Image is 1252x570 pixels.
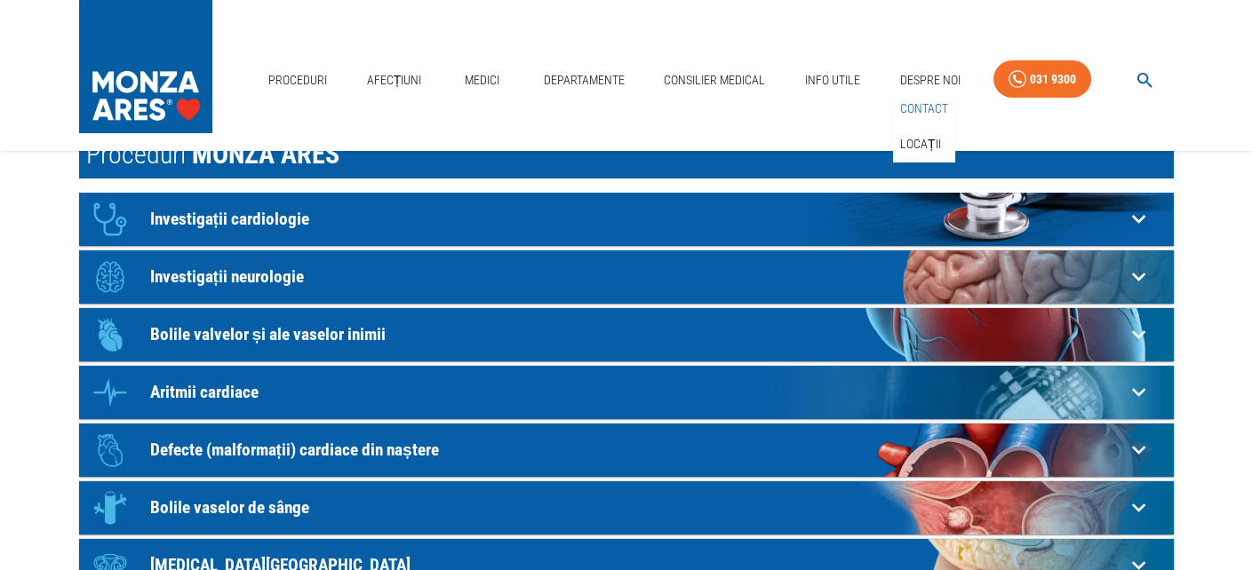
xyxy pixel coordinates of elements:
a: Locații [897,130,945,159]
span: MONZA ARES [192,139,339,170]
div: Locații [893,126,955,162]
div: IconInvestigații neurologie [79,250,1174,304]
div: Icon [84,424,137,477]
p: Defecte (malformații) cardiace din naștere [150,440,1125,459]
div: IconAritmii cardiace [79,366,1174,419]
div: Icon [84,366,137,419]
div: IconDefecte (malformații) cardiace din naștere [79,424,1174,477]
p: Investigații cardiologie [150,210,1125,228]
a: Despre Noi [893,62,968,99]
div: Icon [84,250,137,304]
div: 031 9300 [1030,68,1076,91]
p: Bolile vaselor de sânge [150,498,1125,517]
a: Consilier Medical [657,62,772,99]
p: Aritmii cardiace [150,383,1125,401]
div: IconInvestigații cardiologie [79,193,1174,246]
div: Contact [893,91,955,127]
h1: Proceduri [79,131,1174,178]
div: IconBolile valvelor și ale vaselor inimii [79,308,1174,361]
a: 031 9300 [993,60,1091,99]
a: Afecțiuni [360,62,429,99]
nav: secondary mailbox folders [893,91,955,162]
div: Icon [84,481,137,534]
div: Icon [84,308,137,361]
div: Icon [84,193,137,246]
a: Proceduri [261,62,334,99]
a: Medici [454,62,511,99]
a: Departamente [537,62,632,99]
div: IconBolile vaselor de sânge [79,481,1174,534]
a: Contact [897,94,952,123]
p: Bolile valvelor și ale vaselor inimii [150,325,1125,344]
a: Info Utile [798,62,867,99]
p: Investigații neurologie [150,267,1125,286]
